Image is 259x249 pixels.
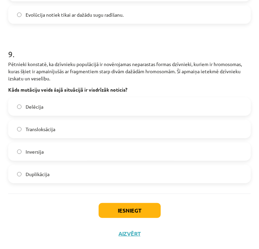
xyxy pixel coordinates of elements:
[8,61,251,82] p: Pētnieki konstatē, ka dzīvnieku populācijā ir novērojamas neparastas formas dzīvnieki, kuriem ir ...
[17,127,21,131] input: Transloksācija
[17,150,21,154] input: Inversija
[26,11,124,18] span: Evolūcija notiek tikai ar dažādu sugu radīšanu.
[17,172,21,176] input: Duplikācija
[26,171,49,178] span: Duplikācija
[26,103,43,110] span: Delēcija
[17,13,21,17] input: Evolūcija notiek tikai ar dažādu sugu radīšanu.
[26,126,55,133] span: Transloksācija
[99,203,161,218] button: Iesniegt
[17,105,21,109] input: Delēcija
[8,87,127,93] strong: Kāds mutāciju veids šajā situācijā ir visdrīzāk noticis?
[117,230,143,237] button: Aizvērt
[26,148,44,155] span: Inversija
[8,37,251,59] h1: 9 .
